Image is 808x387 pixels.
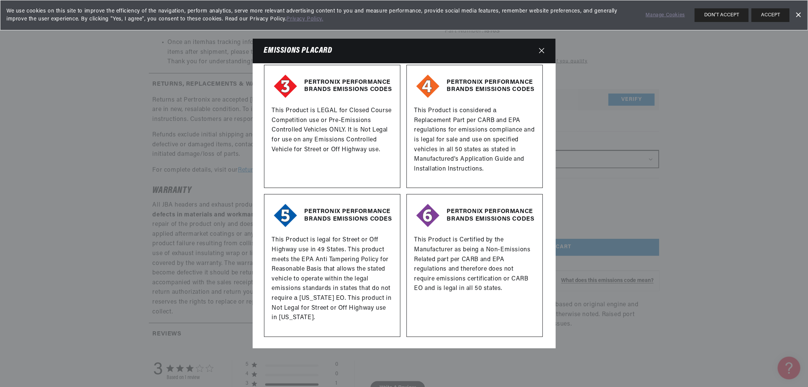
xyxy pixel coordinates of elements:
button: Close [535,44,548,58]
img: Emissions code [414,202,442,229]
h3: EMISSIONS PLACARD [264,47,332,55]
img: Emissions code [272,202,299,229]
a: Dismiss Banner [792,9,804,21]
a: Privacy Policy. [287,16,324,22]
p: This Product is considered а Replacement Part per CARB and EPA regulations for emissions complian... [414,106,535,174]
button: DON'T ACCEPT [695,8,749,22]
p: This Product is LEGAL for Closed Course Competition use or Pre-Emissions Controlled Vehicles ONLY... [272,106,392,155]
h3: PERTRONIX PERFORMANCE BRANDS EMISSIONS CODES [414,208,535,222]
button: ACCEPT [752,8,789,22]
h3: PERTRONIX PERFORMANCE BRANDS EMISSIONS CODES [414,79,535,93]
h3: PERTRONIX PERFORMANCE BRANDS EMISSIONS CODES [272,208,392,222]
span: We use cookies on this site to improve the efficiency of the navigation, perform analytics, serve... [6,7,635,23]
div: EMISSIONS PLACARD [253,39,556,348]
img: Emissions code [414,73,442,100]
p: This Product is legal for Street or Off Highway use in 49 States. This product meets the EPA Anti... [272,235,392,323]
p: This Product is Certified by the Manufacturer as being а Non-Emissions Related part per CARB and ... [414,235,535,294]
img: Emissions code [272,73,299,100]
h3: PERTRONIX PERFORMANCE BRANDS EMISSIONS CODES [272,79,392,93]
a: Manage Cookies [646,11,685,19]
